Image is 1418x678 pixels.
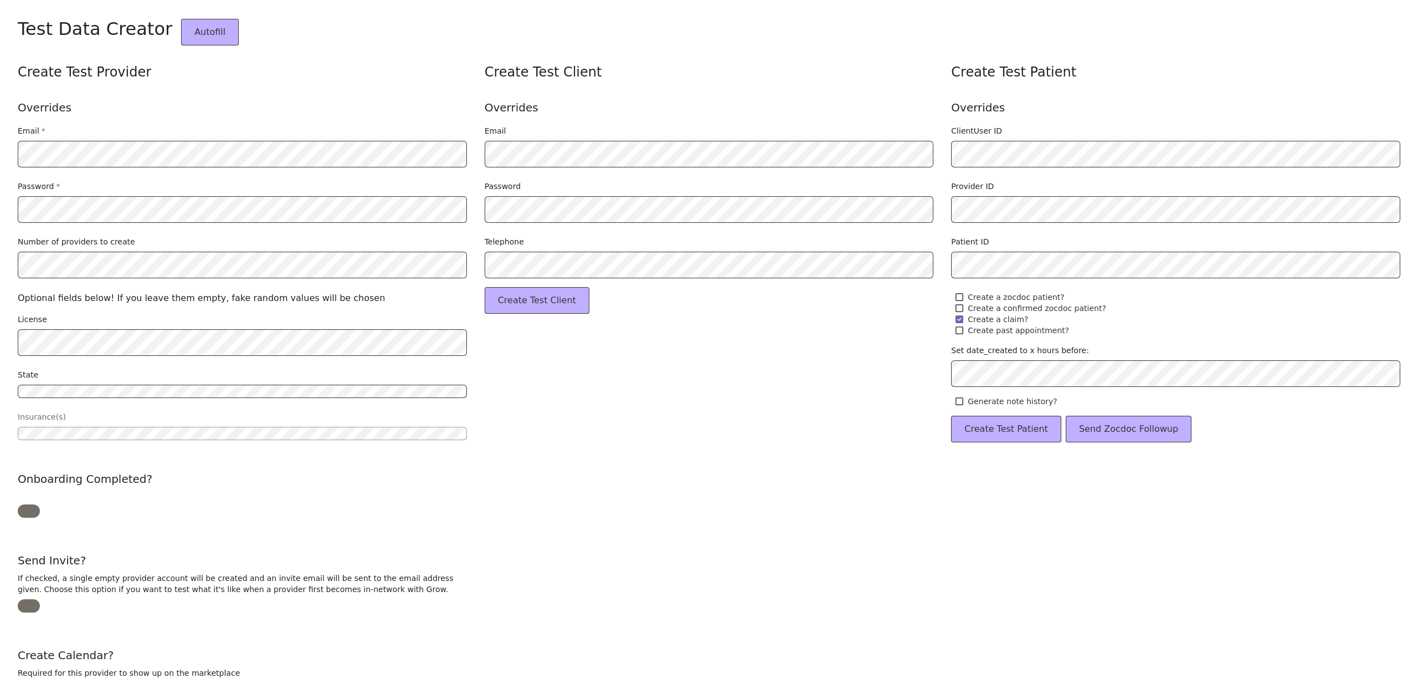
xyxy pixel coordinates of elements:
[951,99,1400,116] div: Overrides
[485,287,589,314] button: Create Test Client
[18,125,45,136] label: Email
[951,345,1089,356] label: Set date_created to x hours before:
[18,369,38,380] label: State
[951,181,994,192] label: Provider ID
[18,314,47,325] label: License
[951,416,1061,442] button: Create Test Patient
[485,125,506,136] label: Email
[18,181,60,192] label: Password
[485,99,934,116] div: Overrides
[485,181,521,192] label: Password
[968,314,1028,325] span: Create a claim?
[18,236,135,247] label: Number of providers to create
[18,63,467,81] div: Create Test Provider
[18,553,86,568] label: Send Invite?
[181,19,239,45] button: Autofill
[951,236,989,247] label: Patient ID
[968,292,1064,303] span: Create a zocdoc patient?
[18,648,114,663] label: Create Calendar?
[18,427,467,440] button: open menu
[485,63,934,81] div: Create Test Client
[485,236,524,247] label: Telephone
[18,411,66,422] label: Insurance(s)
[18,99,467,116] div: Overrides
[18,471,152,487] label: Onboarding Completed?
[18,18,1400,45] div: Test Data Creator
[18,385,467,398] button: open menu
[951,125,1002,136] label: ClientUser ID
[968,303,1106,314] span: Create a confirmed zocdoc patient?
[1066,416,1191,442] button: Send Zocdoc Followup
[968,325,1069,336] span: Create past appointment?
[968,396,1057,407] span: Generate note history?
[18,573,467,595] div: If checked, a single empty provider account will be created and an invite email will be sent to t...
[951,63,1400,81] div: Create Test Patient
